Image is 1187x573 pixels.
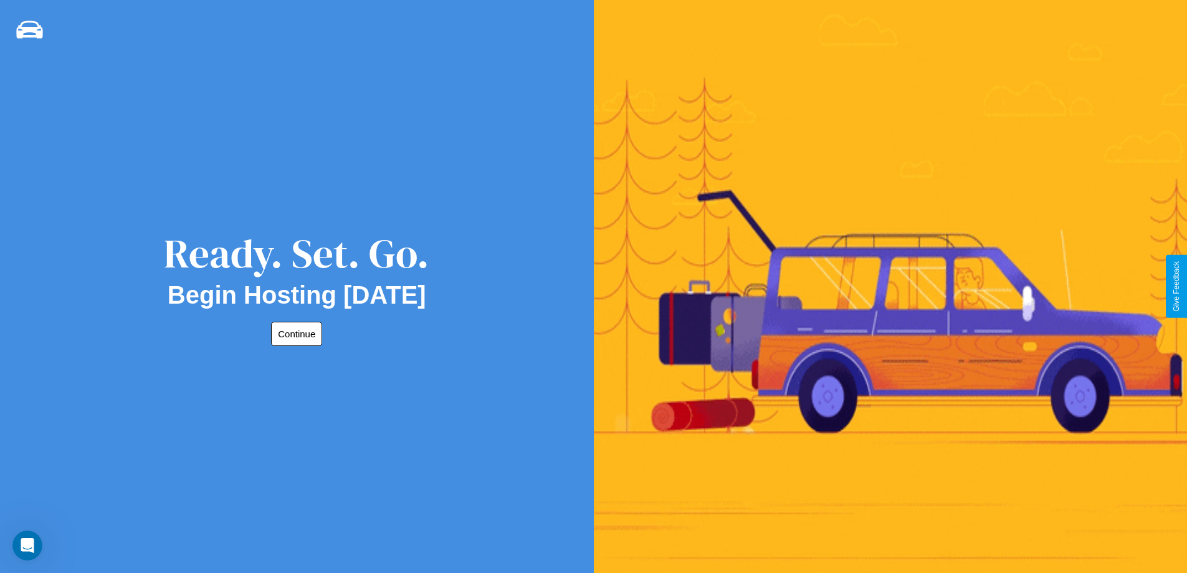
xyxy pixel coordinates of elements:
div: Give Feedback [1172,261,1181,312]
div: Ready. Set. Go. [164,226,429,281]
button: Continue [271,322,322,346]
iframe: Intercom live chat [12,531,42,561]
h2: Begin Hosting [DATE] [168,281,426,309]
